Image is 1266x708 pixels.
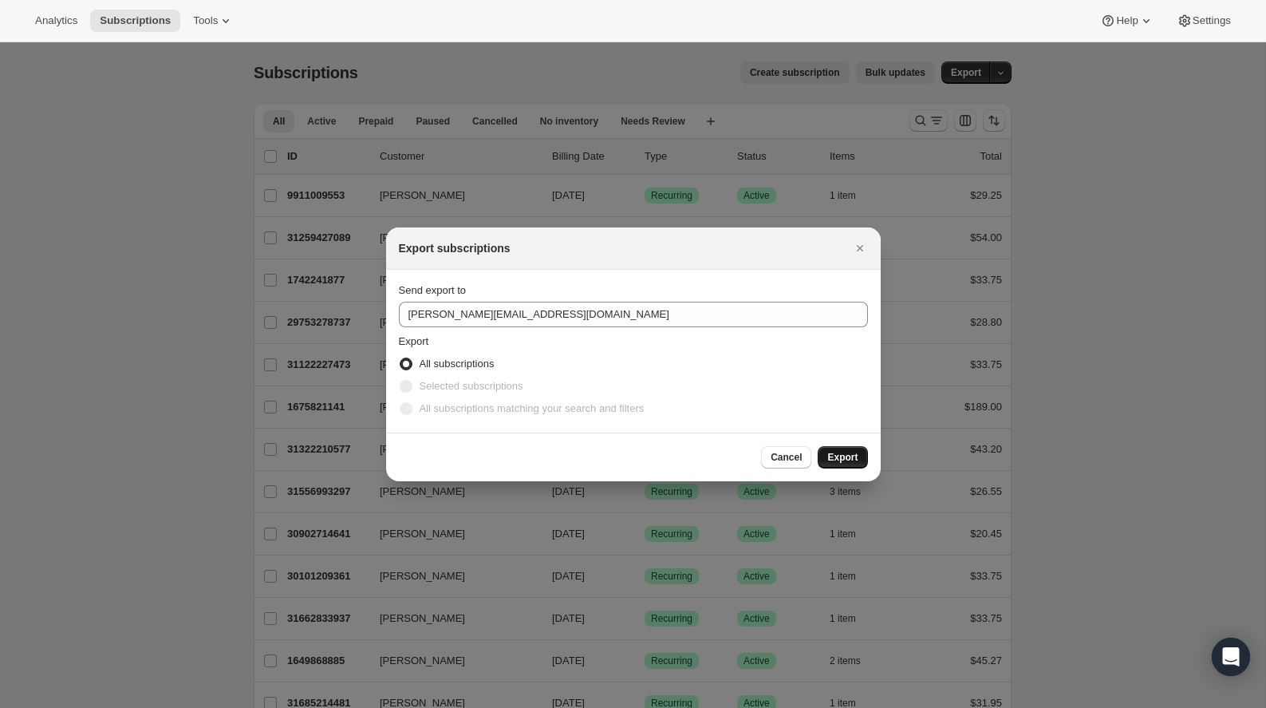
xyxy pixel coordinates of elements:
[849,237,871,259] button: Close
[399,240,511,256] h2: Export subscriptions
[26,10,87,32] button: Analytics
[420,358,495,370] span: All subscriptions
[1090,10,1163,32] button: Help
[420,402,645,414] span: All subscriptions matching your search and filters
[1167,10,1240,32] button: Settings
[183,10,243,32] button: Tools
[761,446,811,469] button: Cancel
[1193,14,1231,27] span: Settings
[100,14,171,27] span: Subscriptions
[399,335,429,347] span: Export
[193,14,218,27] span: Tools
[399,284,467,296] span: Send export to
[827,451,858,464] span: Export
[771,451,802,464] span: Cancel
[420,380,523,392] span: Selected subscriptions
[818,446,867,469] button: Export
[35,14,77,27] span: Analytics
[1212,638,1250,676] div: Open Intercom Messenger
[1116,14,1138,27] span: Help
[90,10,180,32] button: Subscriptions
